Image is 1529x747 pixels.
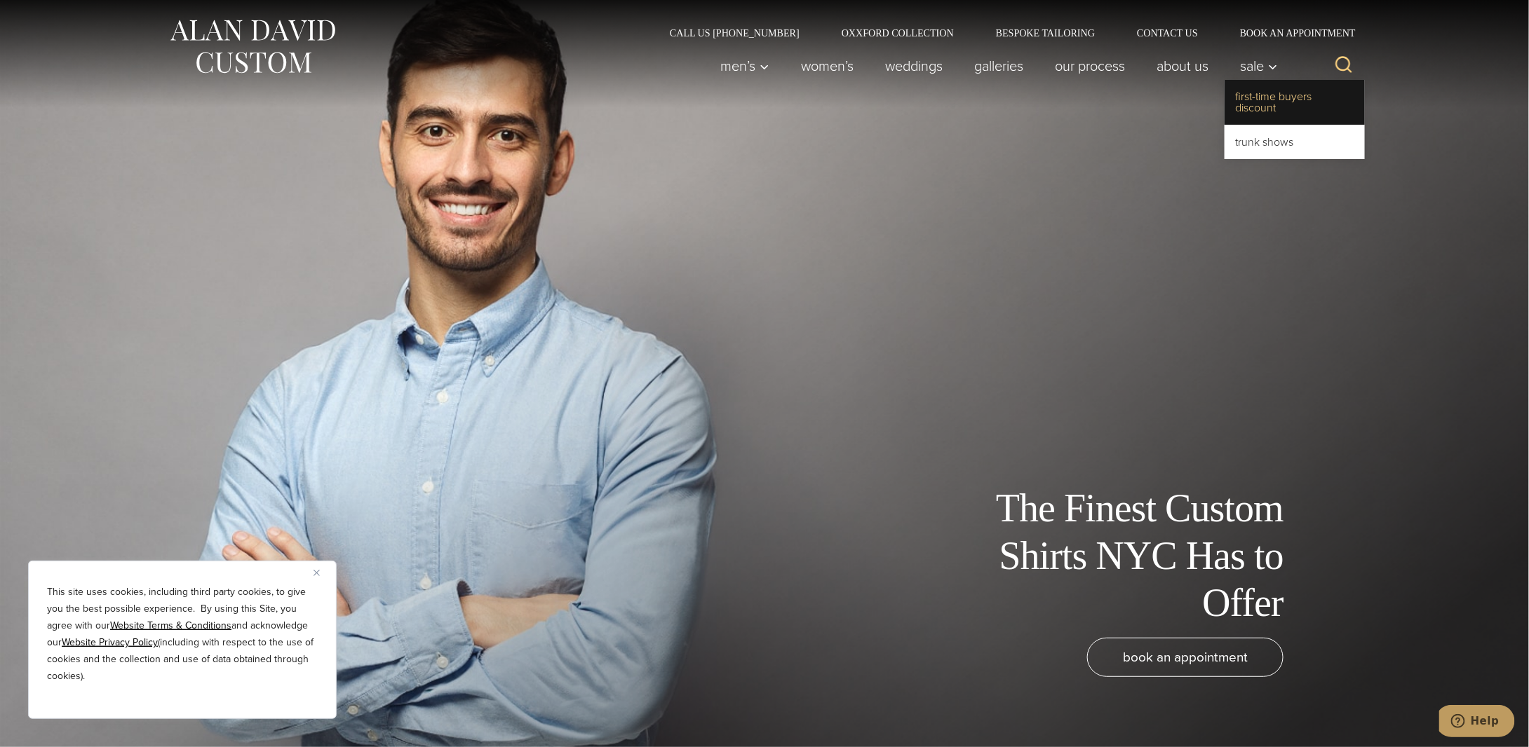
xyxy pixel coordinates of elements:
a: Bespoke Tailoring [975,28,1116,38]
a: Trunk Shows [1225,125,1365,159]
nav: Secondary Navigation [649,28,1361,38]
a: book an appointment [1087,638,1284,677]
iframe: Opens a widget where you can chat to one of our agents [1439,705,1515,740]
a: Our Process [1039,52,1141,80]
a: Website Terms & Conditions [110,618,231,633]
span: book an appointment [1123,647,1248,667]
button: Men’s sub menu toggle [705,52,786,80]
button: Sale sub menu toggle [1225,52,1286,80]
img: Close [314,570,320,576]
a: Women’s [786,52,870,80]
button: Close [314,564,330,581]
p: This site uses cookies, including third party cookies, to give you the best possible experience. ... [47,584,318,685]
a: Galleries [959,52,1039,80]
a: Website Privacy Policy [62,635,158,650]
img: Alan David Custom [168,15,337,78]
a: Call Us [PHONE_NUMBER] [649,28,821,38]
a: Contact Us [1116,28,1219,38]
a: First-Time Buyers Discount [1225,80,1365,125]
a: Book an Appointment [1219,28,1361,38]
a: Oxxford Collection [821,28,975,38]
a: weddings [870,52,959,80]
a: About Us [1141,52,1225,80]
nav: Primary Navigation [705,52,1286,80]
h1: The Finest Custom Shirts NYC Has to Offer [968,485,1284,626]
button: View Search Form [1327,49,1361,83]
